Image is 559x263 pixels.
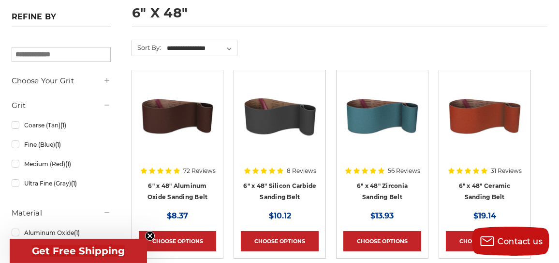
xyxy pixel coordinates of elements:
a: 6" x 48" Zirconia Sanding Belt [343,77,421,179]
a: Choose Options [139,231,217,251]
span: $10.12 [269,211,291,220]
a: Fine (Blue) [12,136,111,153]
img: 6" x 48" Aluminum Oxide Sanding Belt [139,77,217,155]
span: $8.37 [167,211,188,220]
img: 6" x 48" Ceramic Sanding Belt [446,77,524,155]
a: Choose Options [446,231,524,251]
a: Choose Options [343,231,421,251]
a: 6" x 48" Ceramic Sanding Belt [459,182,511,201]
h5: Material [12,207,111,219]
img: 6" x 48" Zirconia Sanding Belt [343,77,421,155]
button: Close teaser [145,231,155,241]
a: 6" x 48" Zirconia Sanding Belt [357,182,408,201]
a: 6" x 48" Aluminum Oxide Sanding Belt [147,182,208,201]
h5: Refine by [12,12,111,27]
a: Choose Options [241,231,319,251]
h5: Choose Your Grit [12,75,111,87]
span: (1) [71,180,77,187]
span: (1) [60,122,66,129]
a: Ultra Fine (Gray) [12,175,111,192]
a: 6" x 48" Silicon Carbide File Belt [241,77,319,179]
a: 6" x 48" Ceramic Sanding Belt [446,77,524,179]
span: Contact us [498,237,543,246]
span: $13.93 [371,211,394,220]
button: Contact us [472,227,549,256]
span: Get Free Shipping [32,245,125,257]
h5: Grit [12,100,111,111]
span: (1) [74,229,80,236]
a: 6" x 48" Silicon Carbide Sanding Belt [243,182,316,201]
div: Get Free ShippingClose teaser [10,239,147,263]
span: $19.14 [473,211,496,220]
a: 6" x 48" Aluminum Oxide Sanding Belt [139,77,217,179]
label: Sort By: [132,40,161,55]
span: (1) [55,141,61,148]
h1: 6" x 48" [132,6,547,27]
span: (1) [65,160,71,168]
a: Aluminum Oxide [12,224,111,241]
img: 6" x 48" Silicon Carbide File Belt [241,77,319,155]
select: Sort By: [165,41,237,56]
a: Medium (Red) [12,155,111,172]
a: Coarse (Tan) [12,117,111,134]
